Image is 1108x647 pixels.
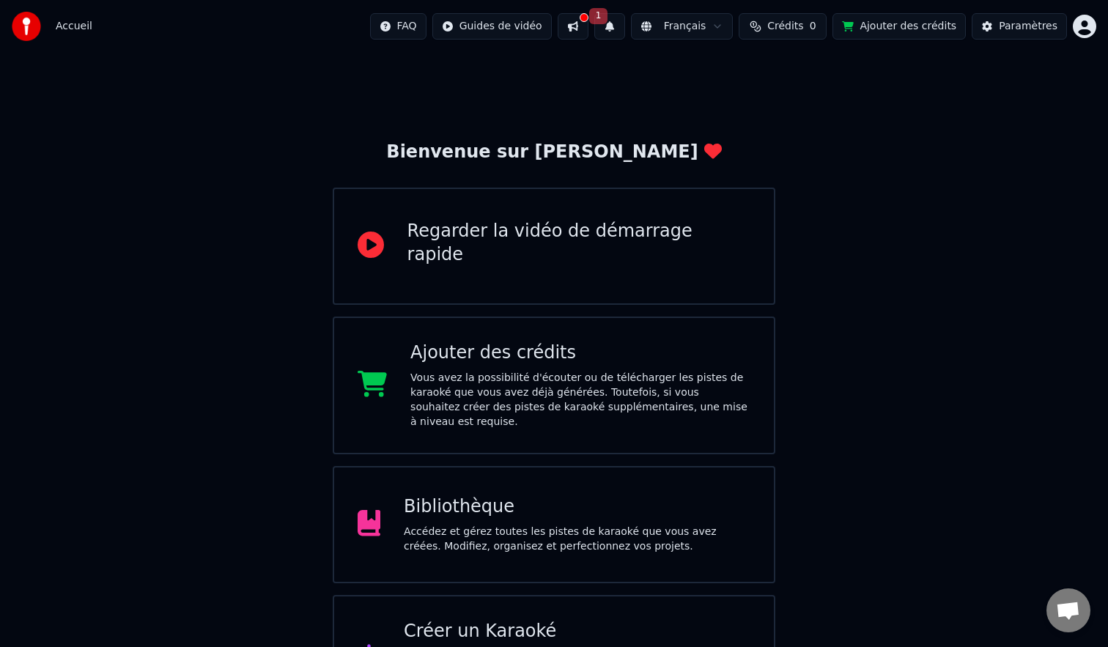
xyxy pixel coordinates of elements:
[404,620,750,643] div: Créer un Karaoké
[404,525,750,554] div: Accédez et gérez toutes les pistes de karaoké que vous avez créées. Modifiez, organisez et perfec...
[589,8,608,24] span: 1
[432,13,552,40] button: Guides de vidéo
[594,13,625,40] button: 1
[767,19,803,34] span: Crédits
[739,13,827,40] button: Crédits0
[972,13,1067,40] button: Paramètres
[810,19,816,34] span: 0
[410,341,750,365] div: Ajouter des crédits
[410,371,750,429] div: Vous avez la possibilité d'écouter ou de télécharger les pistes de karaoké que vous avez déjà gén...
[56,19,92,34] span: Accueil
[386,141,721,164] div: Bienvenue sur [PERSON_NAME]
[1046,588,1090,632] a: Ouvrir le chat
[999,19,1057,34] div: Paramètres
[404,495,750,519] div: Bibliothèque
[12,12,41,41] img: youka
[370,13,426,40] button: FAQ
[832,13,966,40] button: Ajouter des crédits
[56,19,92,34] nav: breadcrumb
[407,220,751,267] div: Regarder la vidéo de démarrage rapide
